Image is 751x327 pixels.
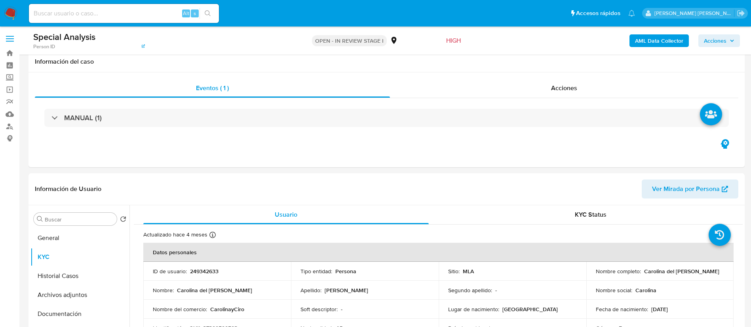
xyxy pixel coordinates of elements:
th: Datos personales [143,243,734,262]
button: General [30,229,129,248]
span: s [194,9,196,17]
p: Nombre : [153,287,174,294]
p: ID de usuario : [153,268,187,275]
input: Buscar [45,216,114,223]
p: Nombre del comercio : [153,306,207,313]
h1: Información del caso [35,58,738,66]
span: Riesgo PLD: [413,36,461,45]
p: Persona [335,268,356,275]
button: search-icon [200,8,216,19]
input: Buscar usuario o caso... [29,8,219,19]
h3: MANUAL (1) [64,113,102,122]
button: Archivos adjuntos [30,285,129,304]
p: maria.acosta@mercadolibre.com [654,9,734,17]
p: [GEOGRAPHIC_DATA] [502,306,558,313]
span: Acciones [704,34,726,47]
span: Accesos rápidos [576,9,620,17]
h1: Información de Usuario [35,185,101,193]
span: HIGH [446,36,461,45]
p: Lugar de nacimiento : [448,306,499,313]
p: [DATE] [651,306,668,313]
a: Notificaciones [628,10,635,17]
button: Buscar [37,216,43,222]
b: AML Data Collector [635,34,683,47]
p: Apellido : [300,287,321,294]
p: Sitio : [448,268,460,275]
p: [PERSON_NAME] [325,287,368,294]
b: Person ID [33,43,55,50]
p: OPEN - IN REVIEW STAGE I [312,35,387,46]
div: MANUAL (1) [44,109,729,127]
p: Carolina del [PERSON_NAME] [644,268,719,275]
span: Acciones [551,83,577,93]
p: Carolina del [PERSON_NAME] [177,287,252,294]
p: Nombre completo : [596,268,641,275]
button: Acciones [698,34,740,47]
div: MLA [390,36,410,45]
p: Soft descriptor : [300,306,338,313]
p: Tipo entidad : [300,268,332,275]
button: Historial Casos [30,267,129,285]
button: AML Data Collector [629,34,689,47]
p: Fecha de nacimiento : [596,306,648,313]
span: Usuario [275,210,297,219]
p: Carolina [635,287,656,294]
p: Segundo apellido : [448,287,492,294]
button: KYC [30,248,129,267]
span: # tSXzGWOney4JfeclpILnzlN0 [95,34,168,42]
p: MLA [463,268,474,275]
p: Actualizado hace 4 meses [143,231,207,238]
b: Special Analysis [33,30,95,43]
p: - [341,306,342,313]
a: Salir [737,9,745,17]
button: Volver al orden por defecto [120,216,126,225]
span: Eventos ( 1 ) [196,83,229,93]
p: 249342633 [190,268,219,275]
p: Nombre social : [596,287,632,294]
button: Documentación [30,304,129,323]
a: 2c1cdfccae3b1867b9b8273b0f49c4cd [57,43,145,50]
span: Ver Mirada por Persona [652,180,720,198]
span: Alt [183,9,189,17]
p: CarolinayCiro [210,306,244,313]
p: - [495,287,497,294]
span: KYC Status [575,210,607,219]
button: Ver Mirada por Persona [642,180,738,198]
